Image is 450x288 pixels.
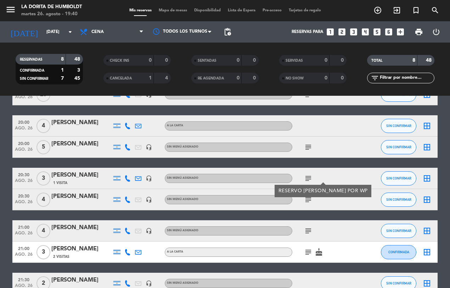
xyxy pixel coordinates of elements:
[15,275,33,283] span: 21:30
[423,195,431,204] i: border_all
[412,6,420,15] i: turned_in_not
[198,59,216,62] span: SENTADAS
[51,276,112,285] div: [PERSON_NAME]
[237,58,240,63] strong: 0
[15,178,33,187] span: ago. 26
[167,177,198,179] span: Sin menú asignado
[15,192,33,200] span: 20:30
[379,74,434,82] input: Filtrar por nombre...
[423,227,431,235] i: border_all
[381,224,416,238] button: SIN CONFIRMAR
[386,124,411,128] span: SIN CONFIRMAR
[146,228,152,234] i: headset_mic
[381,193,416,207] button: SIN CONFIRMAR
[337,27,347,37] i: looks_two
[304,248,313,256] i: subject
[167,124,183,127] span: A LA CARTA
[146,144,152,150] i: headset_mic
[15,170,33,178] span: 20:30
[15,147,33,155] span: ago. 26
[15,252,33,260] span: ago. 26
[167,282,198,284] span: Sin menú asignado
[51,139,112,149] div: [PERSON_NAME]
[15,223,33,231] span: 21:00
[15,231,33,239] span: ago. 26
[423,143,431,151] i: border_all
[371,74,379,82] i: filter_list
[381,245,416,259] button: CONFIRMADA
[77,68,81,73] strong: 3
[61,57,64,62] strong: 8
[15,139,33,147] span: 20:00
[53,254,69,260] span: 2 Visitas
[253,58,257,63] strong: 0
[423,174,431,183] i: border_all
[36,193,50,207] span: 4
[165,58,169,63] strong: 0
[325,58,327,63] strong: 0
[198,77,224,80] span: RE AGENDADA
[423,248,431,256] i: border_all
[426,58,433,63] strong: 48
[20,77,48,81] span: SIN CONFIRMAR
[381,140,416,154] button: SIN CONFIRMAR
[388,250,409,254] span: CONFIRMADA
[325,76,327,81] strong: 0
[167,145,198,148] span: Sin menú asignado
[381,119,416,133] button: SIN CONFIRMAR
[167,93,198,96] span: Sin menú asignado
[412,58,415,63] strong: 8
[5,24,43,40] i: [DATE]
[167,250,183,253] span: A LA CARTA
[66,28,74,36] i: arrow_drop_down
[315,248,323,256] i: cake
[386,145,411,149] span: SIN CONFIRMAR
[361,27,370,37] i: looks_4
[51,223,112,232] div: [PERSON_NAME]
[15,200,33,208] span: ago. 26
[393,6,401,15] i: exit_to_app
[396,27,405,37] i: add_box
[423,279,431,288] i: border_all
[372,27,382,37] i: looks_5
[286,59,303,62] span: SERVIDAS
[20,58,43,61] span: RESERVADAS
[304,143,313,151] i: subject
[341,76,345,81] strong: 0
[146,196,152,203] i: headset_mic
[415,28,423,36] span: print
[386,281,411,285] span: SIN CONFIRMAR
[20,69,44,72] span: CONFIRMADA
[51,244,112,254] div: [PERSON_NAME]
[21,11,82,18] div: martes 26. agosto - 19:40
[91,29,104,34] span: Cena
[371,59,382,62] span: TOTAL
[36,171,50,185] span: 3
[349,27,358,37] i: looks_3
[5,4,16,17] button: menu
[51,192,112,201] div: [PERSON_NAME]
[381,171,416,185] button: SIN CONFIRMAR
[223,28,232,36] span: pending_actions
[110,77,132,80] span: CANCELADA
[15,126,33,134] span: ago. 26
[165,76,169,81] strong: 4
[224,9,259,12] span: Lista de Espera
[191,9,224,12] span: Disponibilidad
[167,198,198,201] span: Sin menú asignado
[110,59,129,62] span: CHECK INS
[149,76,152,81] strong: 1
[74,57,81,62] strong: 48
[259,9,285,12] span: Pre-acceso
[341,58,345,63] strong: 0
[74,76,81,81] strong: 45
[15,95,33,103] span: ago. 26
[427,21,445,43] div: LOG OUT
[384,27,393,37] i: looks_6
[373,6,382,15] i: add_circle_outline
[386,198,411,201] span: SIN CONFIRMAR
[61,76,64,81] strong: 7
[432,28,440,36] i: power_settings_new
[15,244,33,252] span: 21:00
[21,4,82,11] div: La Dorita de Humboldt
